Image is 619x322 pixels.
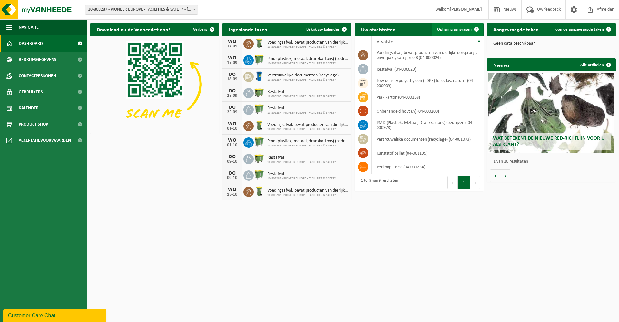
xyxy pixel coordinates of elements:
span: Restafval [267,89,336,95]
a: Toon de aangevraagde taken [549,23,615,36]
a: Ophaling aanvragen [432,23,483,36]
div: 09-10 [226,159,239,164]
div: 17-09 [226,44,239,49]
button: Vorige [490,169,500,182]
button: Previous [447,176,458,189]
td: low density polyethyleen (LDPE) folie, los, naturel (04-000039) [372,76,484,90]
img: WB-0140-HPE-GN-50 [254,38,265,49]
img: WB-1100-HPE-GN-50 [254,87,265,98]
div: 25-09 [226,94,239,98]
div: 1 tot 9 van 9 resultaten [358,176,398,190]
h2: Aangevraagde taken [487,23,545,35]
span: Navigatie [19,19,39,35]
span: 10-808287 - PIONEER EUROPE - FACILITIES & SAFETY [267,193,348,197]
p: 1 van 10 resultaten [493,159,613,164]
span: 10-808287 - PIONEER EUROPE - FACILITIES & SAFETY [267,160,336,164]
span: 10-808287 - PIONEER EUROPE - FACILITIES & SAFETY [267,78,339,82]
div: 15-10 [226,192,239,197]
td: verkoop items (04-001834) [372,160,484,174]
td: kunststof pallet (04-001195) [372,146,484,160]
h2: Ingeplande taken [222,23,274,35]
div: WO [226,39,239,44]
strong: [PERSON_NAME] [450,7,482,12]
img: WB-0240-HPE-BE-09 [254,71,265,82]
span: Restafval [267,172,336,177]
td: PMD (Plastiek, Metaal, Drankkartons) (bedrijven) (04-000978) [372,118,484,132]
div: 18-09 [226,77,239,82]
h2: Download nu de Vanheede+ app! [90,23,176,35]
h2: Nieuws [487,58,516,71]
img: WB-0140-HPE-GN-50 [254,120,265,131]
img: WB-0770-HPE-GN-50 [254,104,265,115]
img: WB-0140-HPE-GN-50 [254,186,265,197]
span: Bekijk uw kalender [306,27,339,32]
span: Dashboard [19,35,43,52]
td: vlak karton (04-000158) [372,90,484,104]
span: 10-808287 - PIONEER EUROPE - FACILITIES & SAFETY [267,45,348,49]
td: voedingsafval, bevat producten van dierlijke oorsprong, onverpakt, categorie 3 (04-000024) [372,48,484,62]
a: Bekijk uw kalender [301,23,351,36]
iframe: chat widget [3,308,108,322]
img: Download de VHEPlus App [90,36,219,133]
div: DO [226,105,239,110]
button: Volgende [500,169,510,182]
span: 10-808287 - PIONEER EUROPE - FACILITIES & SAFETY [267,95,336,98]
span: 10-808287 - PIONEER EUROPE - FACILITIES & SAFETY [267,127,348,131]
span: Restafval [267,155,336,160]
span: Voedingsafval, bevat producten van dierlijke oorsprong, onverpakt, categorie 3 [267,40,348,45]
span: Wat betekent de nieuwe RED-richtlijn voor u als klant? [493,136,604,147]
span: Pmd (plastiek, metaal, drankkartons) (bedrijven) [267,56,348,62]
img: WB-0770-HPE-GN-50 [254,169,265,180]
div: 17-09 [226,61,239,65]
div: WO [226,138,239,143]
span: Acceptatievoorwaarden [19,132,71,148]
span: Kalender [19,100,39,116]
button: 1 [458,176,470,189]
td: onbehandeld hout (A) (04-000200) [372,104,484,118]
p: Geen data beschikbaar. [493,41,609,46]
button: Next [470,176,480,189]
span: Afvalstof [377,39,395,45]
span: Toon de aangevraagde taken [554,27,604,32]
span: Contactpersonen [19,68,56,84]
div: DO [226,88,239,94]
span: 10-808287 - PIONEER EUROPE - FACILITIES & SAFETY - MELSELE [85,5,198,15]
span: Ophaling aanvragen [437,27,472,32]
div: WO [226,187,239,192]
td: vertrouwelijke documenten (recyclage) (04-001073) [372,132,484,146]
span: Voedingsafval, bevat producten van dierlijke oorsprong, onverpakt, categorie 3 [267,188,348,193]
span: Voedingsafval, bevat producten van dierlijke oorsprong, onverpakt, categorie 3 [267,122,348,127]
span: Restafval [267,106,336,111]
h2: Uw afvalstoffen [355,23,402,35]
div: DO [226,171,239,176]
span: 10-808287 - PIONEER EUROPE - FACILITIES & SAFETY [267,111,336,115]
span: 10-808287 - PIONEER EUROPE - FACILITIES & SAFETY - MELSELE [85,5,198,14]
img: WB-1100-HPE-GN-50 [254,153,265,164]
div: 25-09 [226,110,239,115]
td: restafval (04-000029) [372,62,484,76]
img: WB-0770-HPE-GN-50 [254,54,265,65]
span: 10-808287 - PIONEER EUROPE - FACILITIES & SAFETY [267,62,348,65]
div: 09-10 [226,176,239,180]
a: Alle artikelen [575,58,615,71]
span: Vertrouwelijke documenten (recyclage) [267,73,339,78]
div: DO [226,154,239,159]
div: WO [226,121,239,126]
button: Verberg [188,23,219,36]
span: Gebruikers [19,84,43,100]
div: WO [226,55,239,61]
div: DO [226,72,239,77]
span: Bedrijfsgegevens [19,52,56,68]
span: Verberg [193,27,207,32]
span: Product Shop [19,116,48,132]
div: 01-10 [226,126,239,131]
a: Wat betekent de nieuwe RED-richtlijn voor u als klant? [488,73,614,153]
img: WB-0770-HPE-GN-50 [254,136,265,147]
span: 10-808287 - PIONEER EUROPE - FACILITIES & SAFETY [267,177,336,181]
span: 10-808287 - PIONEER EUROPE - FACILITIES & SAFETY [267,144,348,148]
div: 01-10 [226,143,239,147]
span: Pmd (plastiek, metaal, drankkartons) (bedrijven) [267,139,348,144]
